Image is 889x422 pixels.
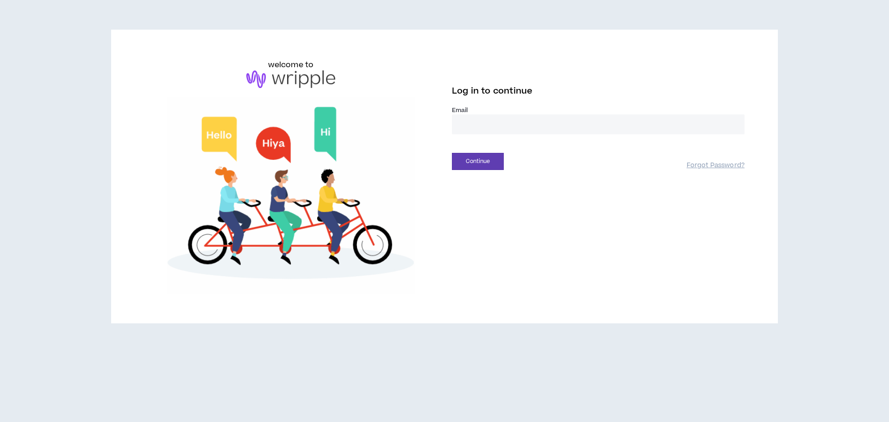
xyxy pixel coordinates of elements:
[268,59,314,70] h6: welcome to
[144,97,437,294] img: Welcome to Wripple
[452,153,504,170] button: Continue
[246,70,335,88] img: logo-brand.png
[452,106,745,114] label: Email
[452,85,532,97] span: Log in to continue
[687,161,745,170] a: Forgot Password?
